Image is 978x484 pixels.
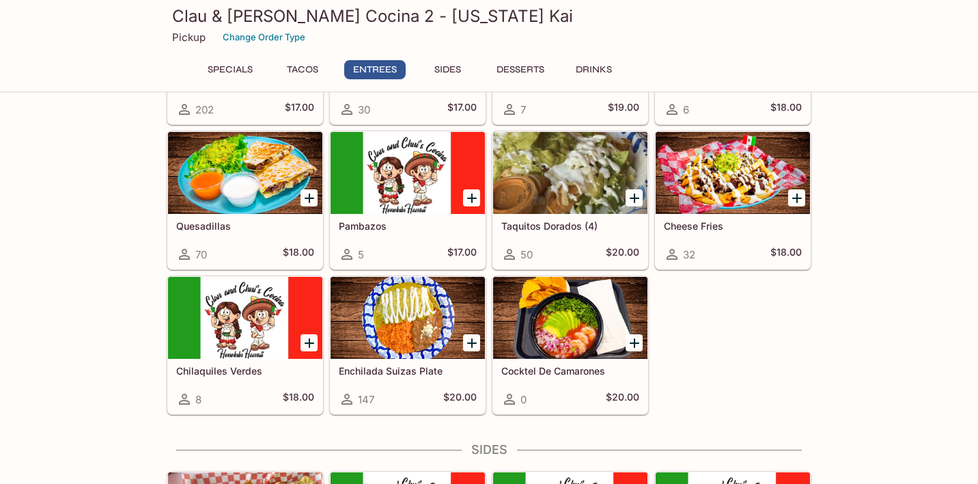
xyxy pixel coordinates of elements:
[443,391,477,407] h5: $20.00
[330,276,486,414] a: Enchilada Suizas Plate147$20.00
[167,276,323,414] a: Chilaquiles Verdes8$18.00
[489,60,552,79] button: Desserts
[172,5,806,27] h3: Clau & [PERSON_NAME] Cocina 2 - [US_STATE] Kai
[285,101,314,118] h5: $17.00
[656,132,810,214] div: Cheese Fries
[339,220,477,232] h5: Pambazos
[493,277,647,359] div: Cocktel De Camarones
[563,60,624,79] button: Drinks
[664,220,802,232] h5: Cheese Fries
[216,27,311,48] button: Change Order Type
[331,277,485,359] div: Enchilada Suizas Plate
[358,393,374,406] span: 147
[283,246,314,263] h5: $18.00
[655,131,811,269] a: Cheese Fries32$18.00
[683,248,695,261] span: 32
[606,246,639,263] h5: $20.00
[176,365,314,377] h5: Chilaquiles Verdes
[447,101,477,118] h5: $17.00
[199,60,261,79] button: Specials
[626,334,643,351] button: Add Cocktel De Camarones
[272,60,333,79] button: Tacos
[606,391,639,407] h5: $20.00
[339,365,477,377] h5: Enchilada Suizas Plate
[176,220,314,232] h5: Quesadillas
[520,248,533,261] span: 50
[770,101,802,118] h5: $18.00
[492,131,648,269] a: Taquitos Dorados (4)50$20.00
[331,132,485,214] div: Pambazos
[788,189,805,206] button: Add Cheese Fries
[172,31,206,44] p: Pickup
[358,103,370,116] span: 30
[167,442,811,457] h4: Sides
[493,132,647,214] div: Taquitos Dorados (4)
[417,60,478,79] button: Sides
[195,393,201,406] span: 8
[358,248,364,261] span: 5
[501,220,639,232] h5: Taquitos Dorados (4)
[608,101,639,118] h5: $19.00
[520,103,526,116] span: 7
[447,246,477,263] h5: $17.00
[626,189,643,206] button: Add Taquitos Dorados (4)
[463,189,480,206] button: Add Pambazos
[492,276,648,414] a: Cocktel De Camarones0$20.00
[167,131,323,269] a: Quesadillas70$18.00
[501,365,639,377] h5: Cocktel De Camarones
[283,391,314,407] h5: $18.00
[520,393,527,406] span: 0
[195,103,214,116] span: 202
[330,131,486,269] a: Pambazos5$17.00
[770,246,802,263] h5: $18.00
[168,277,322,359] div: Chilaquiles Verdes
[301,334,318,351] button: Add Chilaquiles Verdes
[463,334,480,351] button: Add Enchilada Suizas Plate
[683,103,689,116] span: 6
[301,189,318,206] button: Add Quesadillas
[195,248,207,261] span: 70
[168,132,322,214] div: Quesadillas
[344,60,406,79] button: Entrees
